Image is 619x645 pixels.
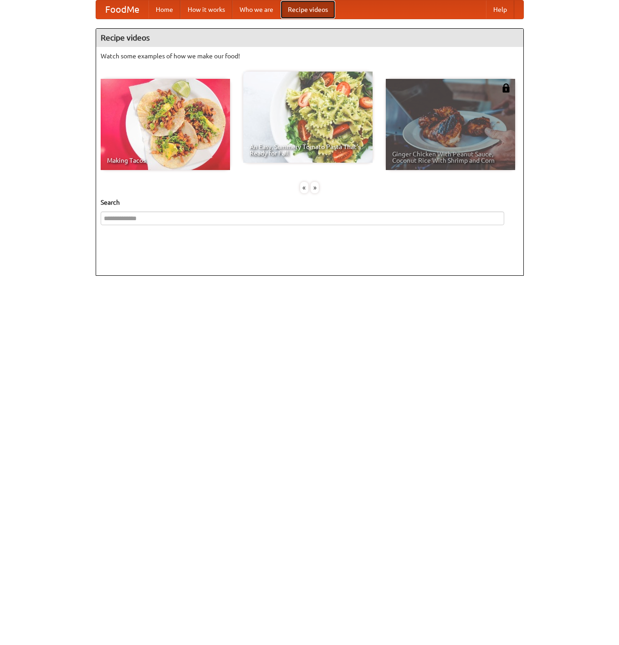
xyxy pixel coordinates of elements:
a: An Easy, Summery Tomato Pasta That's Ready for Fall [243,72,373,163]
span: An Easy, Summery Tomato Pasta That's Ready for Fall [250,144,366,156]
div: » [311,182,319,193]
a: Home [148,0,180,19]
a: Recipe videos [281,0,335,19]
a: Help [486,0,514,19]
img: 483408.png [501,83,511,93]
span: Making Tacos [107,157,224,164]
h4: Recipe videos [96,29,523,47]
a: Making Tacos [101,79,230,170]
a: FoodMe [96,0,148,19]
h5: Search [101,198,519,207]
p: Watch some examples of how we make our food! [101,52,519,61]
a: Who we are [232,0,281,19]
a: How it works [180,0,232,19]
div: « [300,182,308,193]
